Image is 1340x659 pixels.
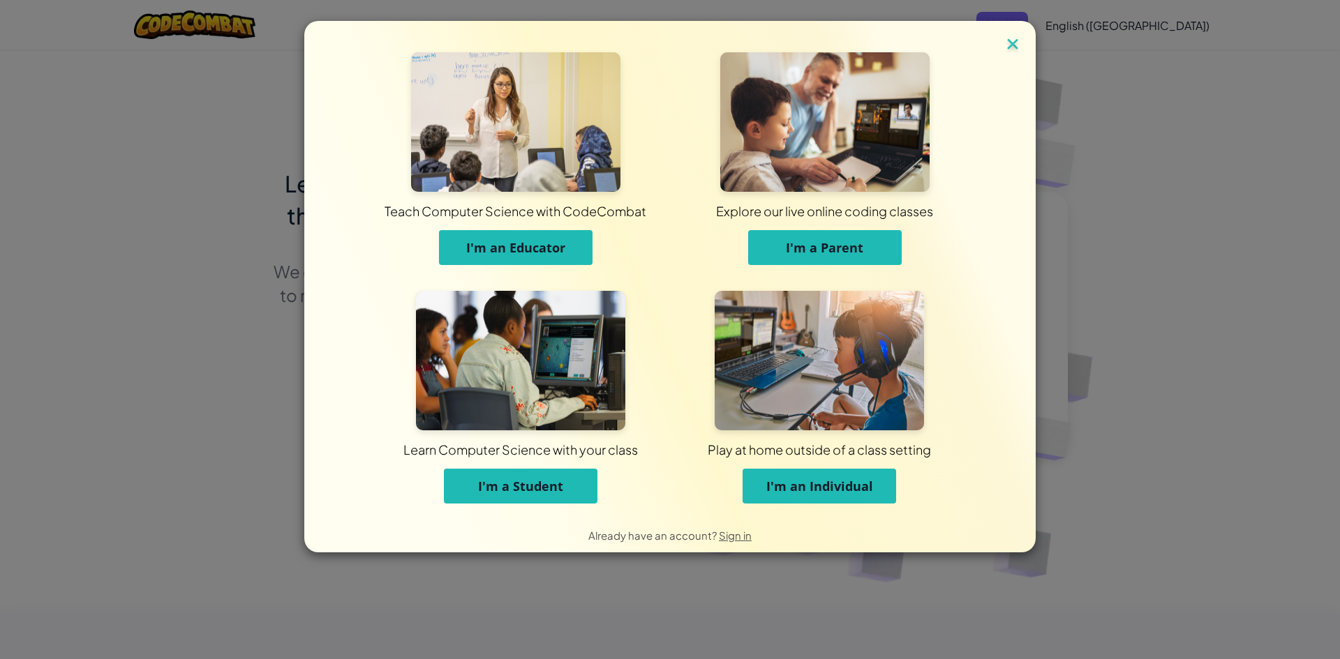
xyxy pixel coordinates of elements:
[466,239,565,256] span: I'm an Educator
[1004,35,1022,56] img: close icon
[476,441,1163,458] div: Play at home outside of a class setting
[743,469,896,503] button: I'm an Individual
[748,230,902,265] button: I'm a Parent
[766,478,873,494] span: I'm an Individual
[466,202,1184,220] div: Explore our live online coding classes
[416,291,625,430] img: For Students
[588,529,719,542] span: Already have an account?
[715,291,924,430] img: For Individuals
[719,529,752,542] a: Sign in
[411,52,620,192] img: For Educators
[478,478,563,494] span: I'm a Student
[439,230,593,265] button: I'm an Educator
[786,239,863,256] span: I'm a Parent
[720,52,930,192] img: For Parents
[444,469,597,503] button: I'm a Student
